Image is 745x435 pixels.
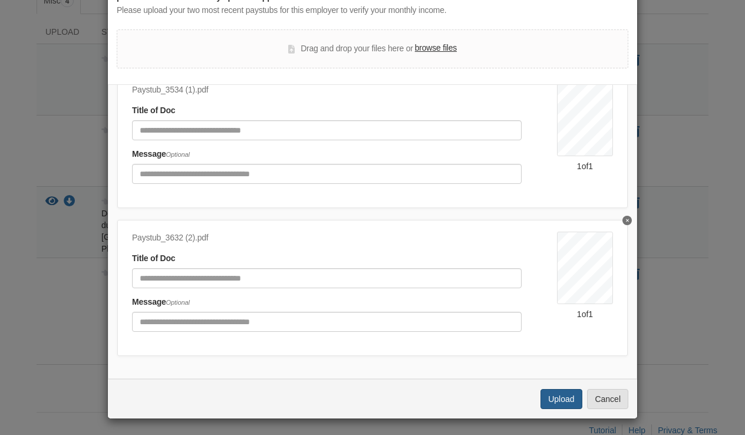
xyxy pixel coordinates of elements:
[587,389,628,409] button: Cancel
[132,104,175,117] label: Title of Doc
[132,296,190,309] label: Message
[132,148,190,161] label: Message
[132,84,522,97] div: Paystub_3534 (1).pdf
[132,232,522,245] div: Paystub_3632 (2).pdf
[557,160,613,172] div: 1 of 1
[557,308,613,320] div: 1 of 1
[166,299,190,306] span: Optional
[132,120,522,140] input: Document Title
[132,252,175,265] label: Title of Doc
[622,216,632,225] button: Delete undefined
[415,42,457,55] label: browse files
[288,42,457,56] div: Drag and drop your files here or
[132,164,522,184] input: Include any comments on this document
[166,151,190,158] span: Optional
[132,312,522,332] input: Include any comments on this document
[117,4,628,17] div: Please upload your two most recent paystubs for this employer to verify your monthly income.
[540,389,582,409] button: Upload
[132,268,522,288] input: Document Title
